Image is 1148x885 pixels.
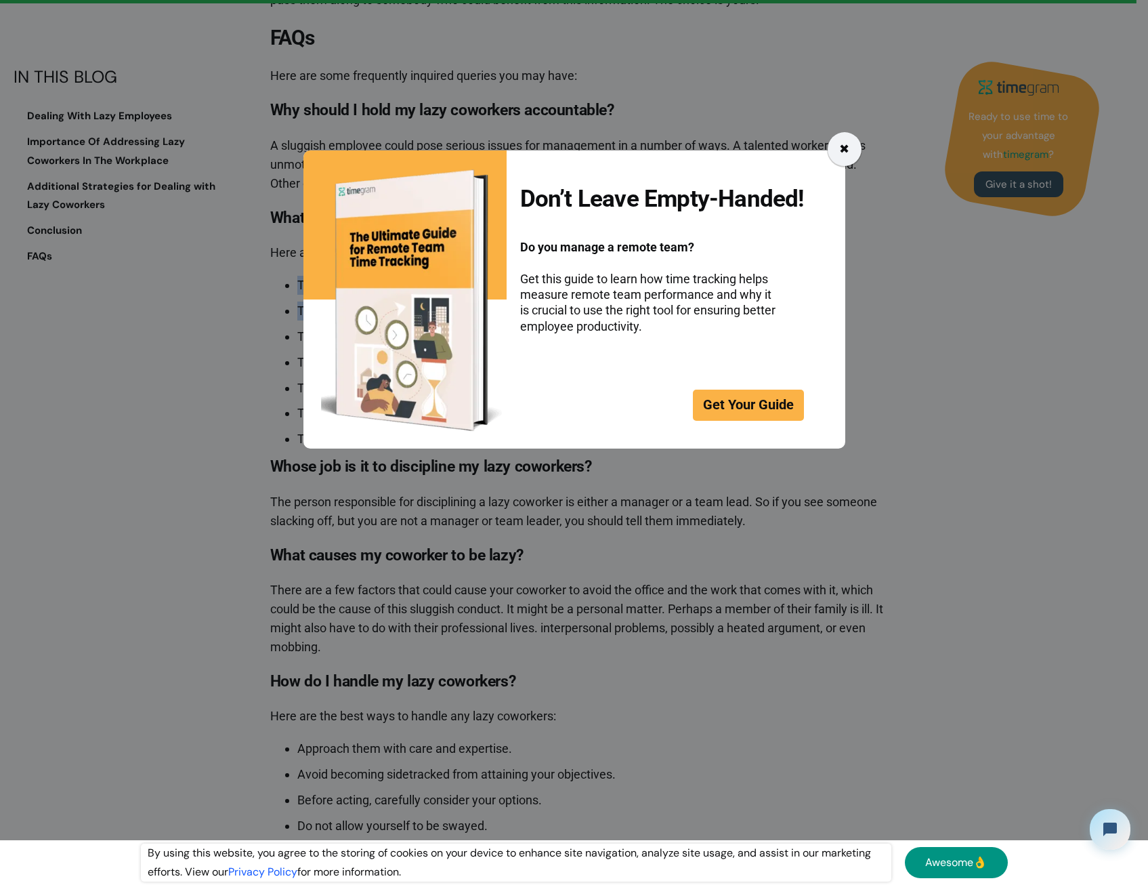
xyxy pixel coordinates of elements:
a: Privacy Policy [228,865,297,879]
a: Awesome👌 [905,847,1008,878]
iframe: Tidio Chat [1078,798,1142,861]
a: Get Your Guide [693,390,804,421]
span: Do you manage a remote team? [520,240,694,254]
div: ✖ [839,140,849,159]
p: Get this guide to learn how time tracking helps measure remote team performance and why it is cru... [520,239,778,334]
h2: Don’t Leave Empty-Handed! [520,186,804,212]
div: By using this website, you agree to the storing of cookies on your device to enhance site navigat... [141,844,891,882]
